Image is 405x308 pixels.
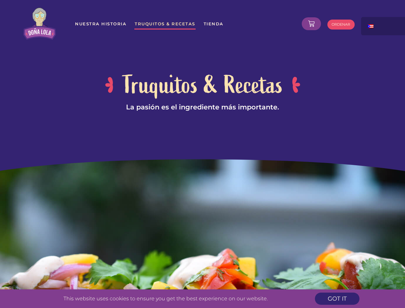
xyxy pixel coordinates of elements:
nav: Menu [75,18,297,30]
span: got it [328,296,347,302]
a: Truquitos & Recetas [134,18,196,30]
p: La pasión es el ingrediente más importante. [23,102,382,113]
a: Tienda [203,18,224,30]
img: Spanish [368,24,374,28]
a: ORDENAR [327,20,355,30]
h2: Truquitos & Recetas [123,68,283,102]
p: This website uses cookies to ensure you get the best experience on our website. [23,296,309,301]
span: ORDENAR [332,23,350,26]
a: got it [315,293,359,305]
a: Nuestra Historia [75,18,127,30]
